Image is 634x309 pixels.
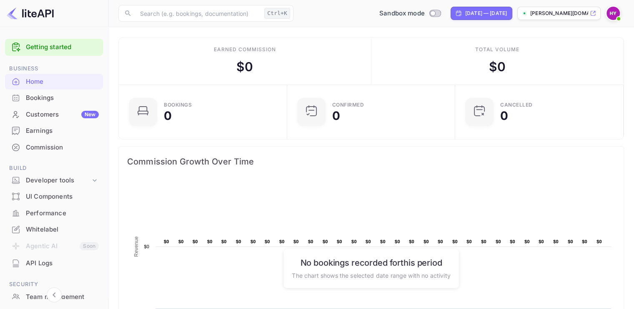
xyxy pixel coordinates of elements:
div: Bookings [164,102,192,107]
text: $0 [337,239,342,244]
a: Whitelabel [5,222,103,237]
div: Switch to Production mode [376,9,444,18]
text: $0 [553,239,559,244]
text: $0 [524,239,530,244]
text: $0 [568,239,573,244]
a: UI Components [5,189,103,204]
text: $0 [510,239,515,244]
div: Ctrl+K [264,8,290,19]
span: Business [5,64,103,73]
input: Search (e.g. bookings, documentation) [135,5,261,22]
a: Team management [5,289,103,304]
div: Confirmed [332,102,364,107]
img: LiteAPI logo [7,7,54,20]
a: Getting started [26,42,99,52]
text: $0 [395,239,400,244]
text: $0 [438,239,443,244]
h6: No bookings recorded for this period [292,257,450,267]
text: $0 [539,239,544,244]
div: CustomersNew [5,107,103,123]
text: $0 [323,239,328,244]
div: Performance [5,205,103,222]
a: CustomersNew [5,107,103,122]
text: $0 [236,239,241,244]
div: Developer tools [5,173,103,188]
span: Commission Growth Over Time [127,155,615,168]
div: Total volume [475,46,519,53]
div: Home [5,74,103,90]
div: 0 [500,110,508,122]
span: Sandbox mode [379,9,425,18]
text: $0 [351,239,357,244]
text: $0 [452,239,458,244]
a: API Logs [5,255,103,271]
div: Developer tools [26,176,90,185]
img: hadry youness [606,7,620,20]
button: Collapse navigation [47,287,62,302]
text: $0 [251,239,256,244]
div: Getting started [5,39,103,56]
div: Earnings [5,123,103,139]
text: $0 [293,239,299,244]
text: $0 [164,239,169,244]
div: 0 [332,110,340,122]
div: UI Components [26,192,99,202]
a: Home [5,74,103,89]
div: Commission [5,140,103,156]
div: 0 [164,110,172,122]
text: $0 [178,239,184,244]
text: $0 [596,239,602,244]
text: $0 [279,239,285,244]
p: The chart shows the selected date range with no activity [292,271,450,279]
text: $0 [207,239,213,244]
div: $ 0 [489,57,506,76]
div: $ 0 [236,57,253,76]
a: Performance [5,205,103,221]
text: $0 [221,239,227,244]
p: [PERSON_NAME][DOMAIN_NAME]... [530,10,588,17]
div: [DATE] — [DATE] [465,10,507,17]
div: New [81,111,99,118]
text: $0 [366,239,371,244]
text: $0 [409,239,414,244]
div: Whitelabel [26,225,99,234]
div: Performance [26,209,99,218]
div: CANCELLED [500,102,533,107]
text: $0 [144,244,149,249]
div: Whitelabel [5,222,103,238]
div: API Logs [26,259,99,268]
div: UI Components [5,189,103,205]
text: $0 [424,239,429,244]
div: Click to change the date range period [451,7,512,20]
div: Customers [26,110,99,120]
a: Commission [5,140,103,155]
span: Security [5,280,103,289]
a: Bookings [5,90,103,105]
text: $0 [582,239,587,244]
text: $0 [496,239,501,244]
text: $0 [265,239,270,244]
div: Earned commission [214,46,276,53]
div: Commission [26,143,99,152]
a: Earnings [5,123,103,138]
text: $0 [466,239,472,244]
span: Build [5,164,103,173]
div: Bookings [5,90,103,106]
text: $0 [380,239,386,244]
div: Earnings [26,126,99,136]
div: Team management [26,292,99,302]
div: Bookings [26,93,99,103]
div: API Logs [5,255,103,272]
text: Revenue [133,236,139,257]
text: $0 [308,239,313,244]
div: Home [26,77,99,87]
text: $0 [481,239,486,244]
text: $0 [193,239,198,244]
